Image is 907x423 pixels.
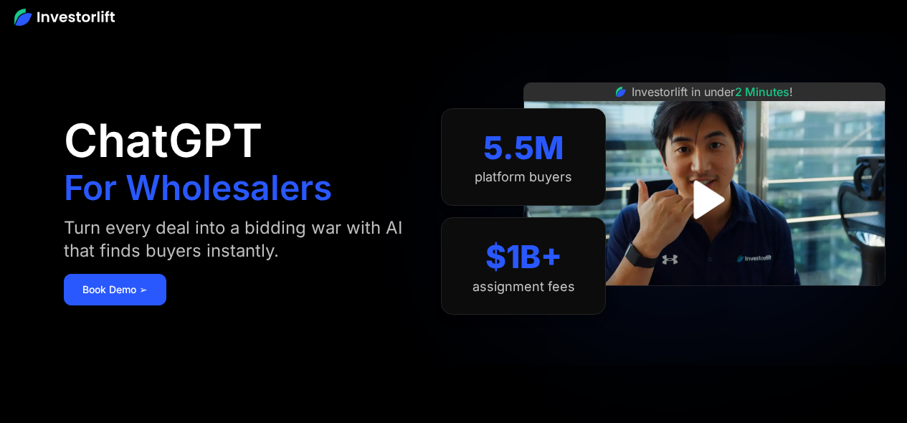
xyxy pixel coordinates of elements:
h1: For Wholesalers [64,171,332,205]
div: Turn every deal into a bidding war with AI that finds buyers instantly. [64,217,413,262]
div: assignment fees [473,279,575,295]
span: 2 Minutes [735,85,789,99]
iframe: Customer reviews powered by Trustpilot [597,293,812,310]
div: Investorlift in under ! [632,83,793,100]
h1: ChatGPT [64,118,262,163]
div: $1B+ [485,238,562,276]
a: open lightbox [673,168,736,232]
div: platform buyers [475,169,572,185]
div: 5.5M [483,129,564,167]
a: Book Demo ➢ [64,274,166,305]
